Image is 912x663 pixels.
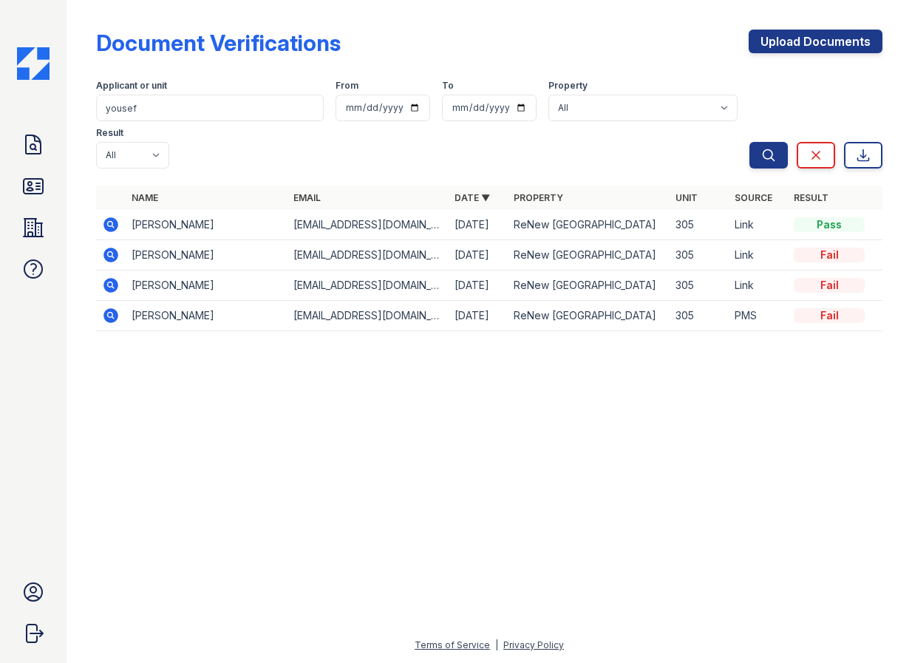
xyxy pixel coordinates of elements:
[126,301,287,331] td: [PERSON_NAME]
[729,301,788,331] td: PMS
[96,127,123,139] label: Result
[729,271,788,301] td: Link
[676,192,698,203] a: Unit
[287,210,449,240] td: [EMAIL_ADDRESS][DOMAIN_NAME]
[503,639,564,650] a: Privacy Policy
[287,271,449,301] td: [EMAIL_ADDRESS][DOMAIN_NAME]
[794,248,865,262] div: Fail
[749,30,882,53] a: Upload Documents
[794,278,865,293] div: Fail
[455,192,490,203] a: Date ▼
[287,240,449,271] td: [EMAIL_ADDRESS][DOMAIN_NAME]
[670,301,729,331] td: 305
[449,210,508,240] td: [DATE]
[96,30,341,56] div: Document Verifications
[670,210,729,240] td: 305
[495,639,498,650] div: |
[449,271,508,301] td: [DATE]
[132,192,158,203] a: Name
[794,308,865,323] div: Fail
[508,301,670,331] td: ReNew [GEOGRAPHIC_DATA]
[670,271,729,301] td: 305
[508,271,670,301] td: ReNew [GEOGRAPHIC_DATA]
[508,240,670,271] td: ReNew [GEOGRAPHIC_DATA]
[336,80,358,92] label: From
[126,210,287,240] td: [PERSON_NAME]
[794,192,828,203] a: Result
[514,192,563,203] a: Property
[729,210,788,240] td: Link
[17,47,50,80] img: CE_Icon_Blue-c292c112584629df590d857e76928e9f676e5b41ef8f769ba2f05ee15b207248.png
[670,240,729,271] td: 305
[442,80,454,92] label: To
[548,80,588,92] label: Property
[126,271,287,301] td: [PERSON_NAME]
[415,639,490,650] a: Terms of Service
[729,240,788,271] td: Link
[96,95,324,121] input: Search by name, email, or unit number
[508,210,670,240] td: ReNew [GEOGRAPHIC_DATA]
[449,240,508,271] td: [DATE]
[794,217,865,232] div: Pass
[449,301,508,331] td: [DATE]
[96,80,167,92] label: Applicant or unit
[287,301,449,331] td: [EMAIL_ADDRESS][DOMAIN_NAME]
[293,192,321,203] a: Email
[126,240,287,271] td: [PERSON_NAME]
[735,192,772,203] a: Source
